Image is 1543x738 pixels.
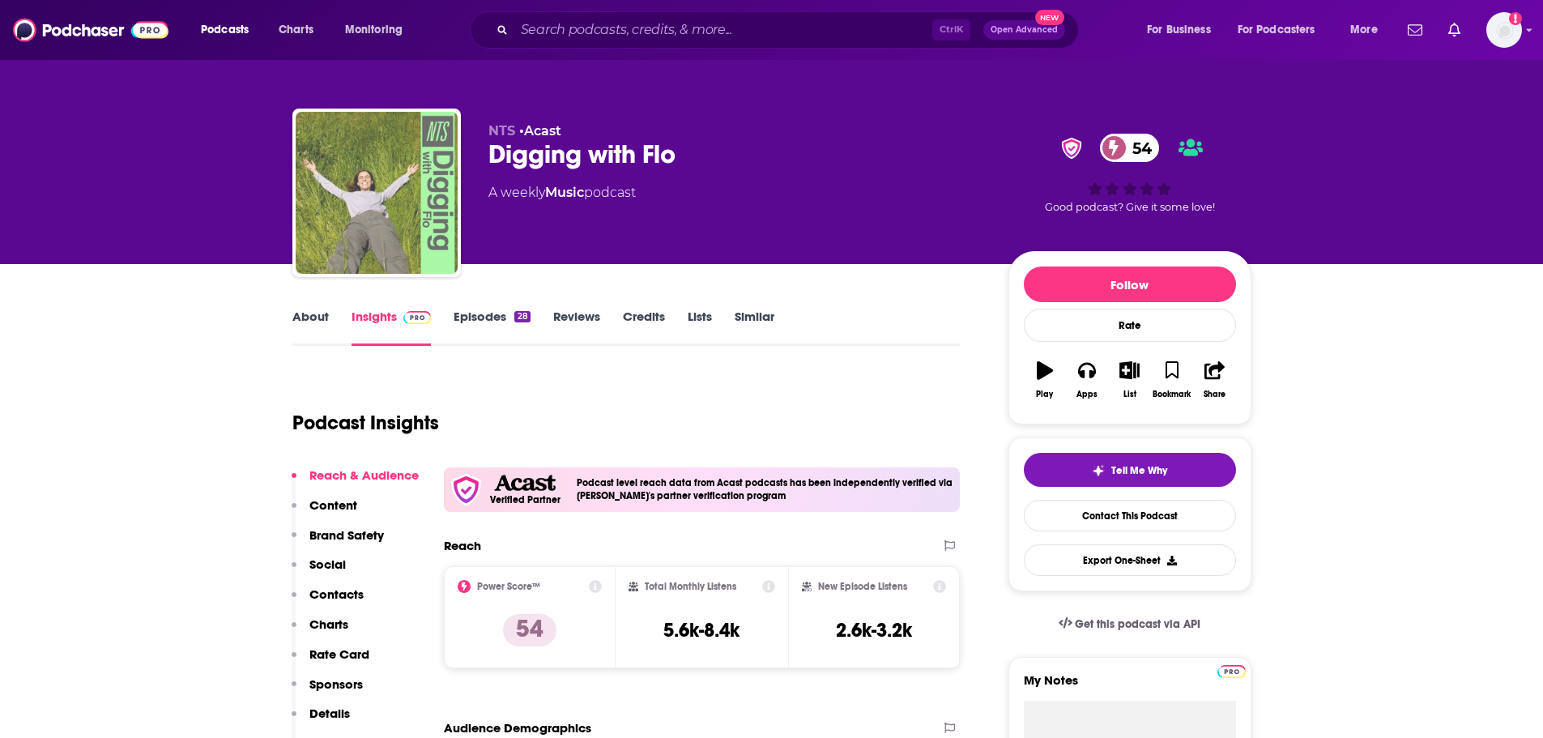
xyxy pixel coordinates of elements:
[1108,351,1150,409] button: List
[1024,351,1066,409] button: Play
[292,646,369,676] button: Rate Card
[1339,17,1398,43] button: open menu
[309,467,419,483] p: Reach & Audience
[1442,16,1467,44] a: Show notifications dropdown
[292,527,384,557] button: Brand Safety
[1024,267,1236,302] button: Follow
[292,497,357,527] button: Content
[1204,390,1225,399] div: Share
[983,20,1065,40] button: Open AdvancedNew
[334,17,424,43] button: open menu
[352,309,432,346] a: InsightsPodchaser Pro
[488,123,515,139] span: NTS
[1350,19,1378,41] span: More
[1045,201,1215,213] span: Good podcast? Give it some love!
[1008,123,1251,224] div: verified Badge54Good podcast? Give it some love!
[279,19,313,41] span: Charts
[1486,12,1522,48] button: Show profile menu
[1486,12,1522,48] img: User Profile
[623,309,665,346] a: Credits
[735,309,774,346] a: Similar
[494,475,556,492] img: Acast
[1024,672,1236,701] label: My Notes
[1075,617,1200,631] span: Get this podcast via API
[503,614,556,646] p: 54
[1092,464,1105,477] img: tell me why sparkle
[477,581,540,592] h2: Power Score™
[309,706,350,721] p: Details
[1193,351,1235,409] button: Share
[836,618,912,642] h3: 2.6k-3.2k
[292,557,346,587] button: Social
[1056,138,1087,159] img: verified Badge
[1100,134,1160,162] a: 54
[450,474,482,506] img: verfied icon
[1036,390,1053,399] div: Play
[1217,665,1246,678] img: Podchaser Pro
[292,616,348,646] button: Charts
[309,557,346,572] p: Social
[1238,19,1315,41] span: For Podcasters
[1153,390,1191,399] div: Bookmark
[292,676,363,706] button: Sponsors
[296,112,458,274] img: Digging with Flo
[201,19,249,41] span: Podcasts
[309,616,348,632] p: Charts
[1147,19,1211,41] span: For Business
[490,495,561,505] h5: Verified Partner
[663,618,740,642] h3: 5.6k-8.4k
[345,19,403,41] span: Monitoring
[1217,663,1246,678] a: Pro website
[190,17,270,43] button: open menu
[1151,351,1193,409] button: Bookmark
[1035,10,1064,25] span: New
[1024,544,1236,576] button: Export One-Sheet
[932,19,970,41] span: Ctrl K
[1509,12,1522,25] svg: Add a profile image
[1046,604,1214,644] a: Get this podcast via API
[403,311,432,324] img: Podchaser Pro
[1076,390,1098,399] div: Apps
[1024,500,1236,531] a: Contact This Podcast
[1123,390,1136,399] div: List
[818,581,907,592] h2: New Episode Listens
[292,467,419,497] button: Reach & Audience
[1136,17,1231,43] button: open menu
[1116,134,1160,162] span: 54
[309,646,369,662] p: Rate Card
[488,183,636,203] div: A weekly podcast
[991,26,1058,34] span: Open Advanced
[545,185,584,200] a: Music
[444,720,591,736] h2: Audience Demographics
[292,587,364,616] button: Contacts
[514,311,530,322] div: 28
[524,123,561,139] a: Acast
[1066,351,1108,409] button: Apps
[553,309,600,346] a: Reviews
[485,11,1094,49] div: Search podcasts, credits, & more...
[1227,17,1339,43] button: open menu
[454,309,530,346] a: Episodes28
[292,309,329,346] a: About
[645,581,736,592] h2: Total Monthly Listens
[309,587,364,602] p: Contacts
[519,123,561,139] span: •
[1024,453,1236,487] button: tell me why sparkleTell Me Why
[1401,16,1429,44] a: Show notifications dropdown
[309,676,363,692] p: Sponsors
[309,527,384,543] p: Brand Safety
[577,477,954,501] h4: Podcast level reach data from Acast podcasts has been independently verified via [PERSON_NAME]'s ...
[1024,309,1236,342] div: Rate
[292,411,439,435] h1: Podcast Insights
[268,17,323,43] a: Charts
[1111,464,1167,477] span: Tell Me Why
[309,497,357,513] p: Content
[444,538,481,553] h2: Reach
[688,309,712,346] a: Lists
[292,706,350,736] button: Details
[1486,12,1522,48] span: Logged in as Naomiumusic
[514,17,932,43] input: Search podcasts, credits, & more...
[13,15,168,45] img: Podchaser - Follow, Share and Rate Podcasts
